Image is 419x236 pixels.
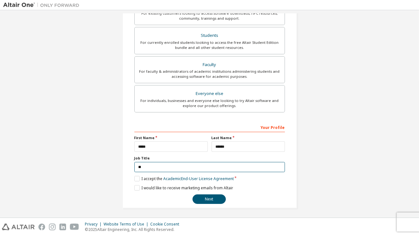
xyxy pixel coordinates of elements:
label: I would like to receive marketing emails from Altair [134,185,233,191]
label: I accept the [134,176,234,181]
a: Academic End-User License Agreement [163,176,234,181]
label: First Name [134,135,208,140]
div: Cookie Consent [150,222,183,227]
img: youtube.svg [70,224,79,230]
div: Website Terms of Use [104,222,150,227]
img: Altair One [3,2,83,8]
img: linkedin.svg [59,224,66,230]
div: For faculty & administrators of academic institutions administering students and accessing softwa... [139,69,281,79]
div: Students [139,31,281,40]
img: instagram.svg [49,224,56,230]
div: Privacy [85,222,104,227]
div: For existing customers looking to access software downloads, HPC resources, community, trainings ... [139,11,281,21]
label: Job Title [134,156,285,161]
button: Next [193,194,226,204]
div: Faculty [139,60,281,69]
div: Your Profile [134,122,285,132]
div: For currently enrolled students looking to access the free Altair Student Edition bundle and all ... [139,40,281,50]
div: Everyone else [139,89,281,98]
img: facebook.svg [38,224,45,230]
img: altair_logo.svg [2,224,35,230]
p: © 2025 Altair Engineering, Inc. All Rights Reserved. [85,227,183,232]
div: For individuals, businesses and everyone else looking to try Altair software and explore our prod... [139,98,281,108]
label: Last Name [212,135,285,140]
